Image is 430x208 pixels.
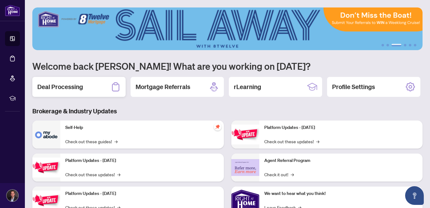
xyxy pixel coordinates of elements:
[32,107,423,116] h3: Brokerage & Industry Updates
[405,186,424,205] button: Open asap
[291,171,294,178] span: →
[65,171,120,178] a: Check out these updates!→
[65,190,219,197] p: Platform Updates - [DATE]
[32,7,423,50] img: Slide 2
[214,123,221,130] span: pushpin
[409,44,411,46] button: 5
[65,124,219,131] p: Self-Help
[264,190,418,197] p: We want to hear what you think!
[117,171,120,178] span: →
[264,171,294,178] a: Check it out!→
[234,83,261,91] h2: rLearning
[264,124,418,131] p: Platform Updates - [DATE]
[386,44,389,46] button: 2
[404,44,406,46] button: 4
[65,157,219,164] p: Platform Updates - [DATE]
[32,158,60,177] img: Platform Updates - September 16, 2025
[5,5,20,16] img: logo
[65,138,118,145] a: Check out these guides!→
[37,83,83,91] h2: Deal Processing
[7,190,18,201] img: Profile Icon
[332,83,375,91] h2: Profile Settings
[414,44,416,46] button: 6
[231,125,259,144] img: Platform Updates - June 23, 2025
[114,138,118,145] span: →
[32,60,423,72] h1: Welcome back [PERSON_NAME]! What are you working on [DATE]?
[136,83,190,91] h2: Mortgage Referrals
[316,138,319,145] span: →
[391,44,401,46] button: 3
[264,138,319,145] a: Check out these updates!→
[32,121,60,149] img: Self-Help
[231,159,259,176] img: Agent Referral Program
[264,157,418,164] p: Agent Referral Program
[381,44,384,46] button: 1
